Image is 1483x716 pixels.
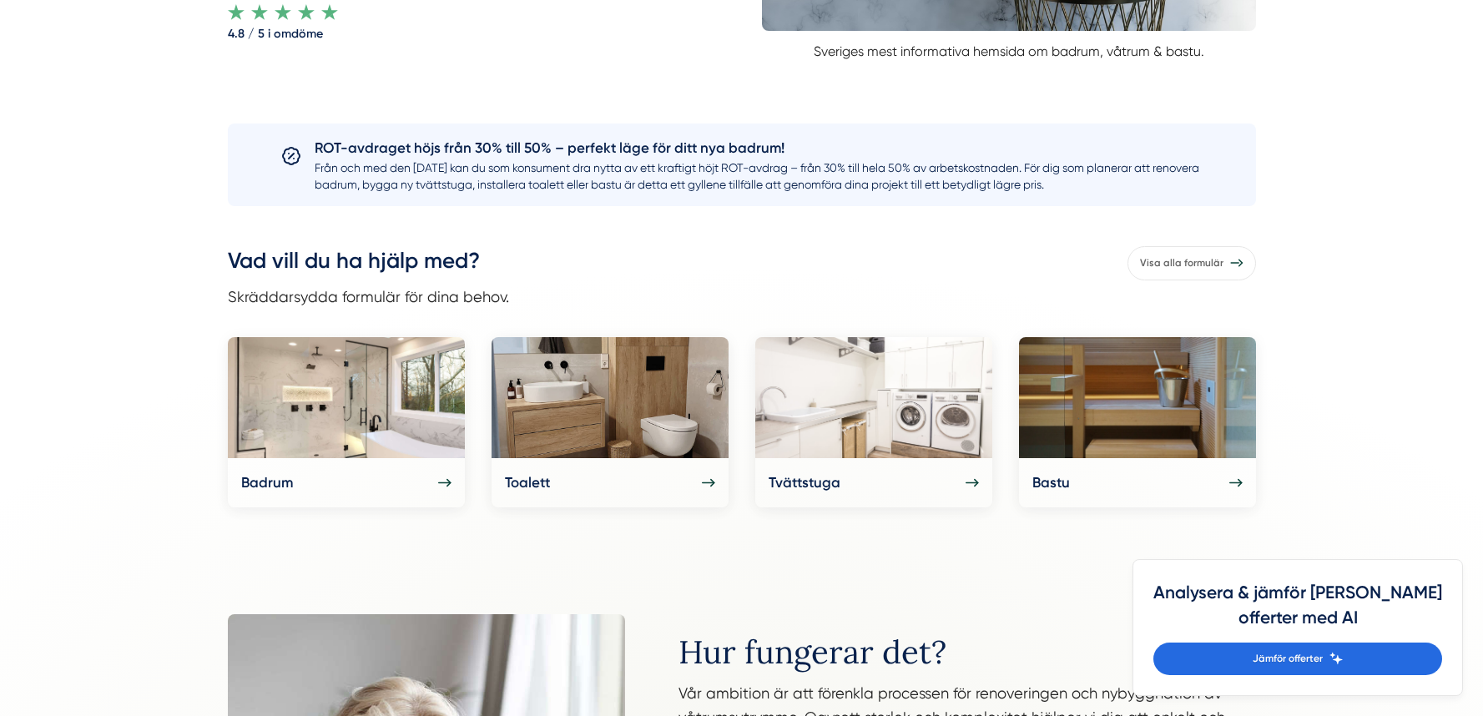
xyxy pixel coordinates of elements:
h5: Badrum [241,471,293,494]
strong: 4.8 / 5 i omdöme [228,20,655,42]
a: Visa alla formulär [1127,246,1256,280]
h2: Hur fungerar det? [678,634,1256,681]
a: Bastu Bastu [1019,337,1256,507]
h4: Analysera & jämför [PERSON_NAME] offerter med AI [1153,580,1442,643]
p: Skräddarsydda formulär för dina behov. [228,285,509,309]
h5: Toalett [505,471,550,494]
a: Tvättstuga Tvättstuga [755,337,992,507]
p: Sveriges mest informativa hemsida om badrum, våtrum & bastu. [762,31,1256,62]
img: Toalett [492,337,729,458]
a: Toalett Toalett [492,337,729,507]
h5: ROT-avdraget höjs från 30% till 50% – perfekt läge för ditt nya badrum! [315,137,1203,159]
h5: Bastu [1032,471,1070,494]
p: Från och med den [DATE] kan du som konsument dra nytta av ett kraftigt höjt ROT-avdrag – från 30%... [315,159,1203,193]
h3: Vad vill du ha hjälp med? [228,246,509,285]
a: Badrum Badrum [228,337,465,507]
a: Jämför offerter [1153,643,1442,675]
img: Tvättstuga [755,337,992,458]
span: Visa alla formulär [1140,255,1223,271]
h5: Tvättstuga [769,471,840,494]
img: Badrum [228,337,465,458]
span: Jämför offerter [1253,651,1323,667]
img: Bastu [1019,337,1256,458]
